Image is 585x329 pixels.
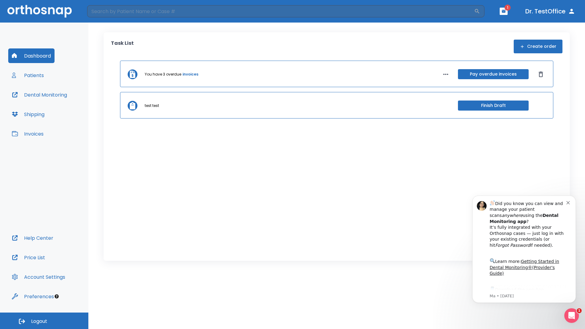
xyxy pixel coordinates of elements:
[8,289,58,304] button: Preferences
[8,126,47,141] button: Invoices
[111,40,134,53] p: Task List
[536,69,546,79] button: Dismiss
[577,308,582,313] span: 1
[8,87,71,102] button: Dental Monitoring
[87,5,474,17] input: Search by Patient Name or Case #
[31,318,47,325] span: Logout
[8,231,57,245] button: Help Center
[8,48,55,63] button: Dashboard
[27,99,103,130] div: Download the app: | ​ Let us know if you need help getting started!
[463,186,585,313] iframe: Intercom notifications message
[145,103,159,108] p: test test
[27,101,81,112] a: App Store
[523,6,578,17] button: Dr. TestOffice
[183,72,198,77] a: invoices
[458,101,529,111] button: Finish Draft
[8,68,48,83] button: Patients
[564,308,579,323] iframe: Intercom live chat
[7,5,72,17] img: Orthosnap
[145,72,181,77] p: You have 3 overdue
[103,13,108,18] button: Dismiss notification
[514,40,562,53] button: Create order
[505,5,511,11] span: 1
[54,294,59,299] div: Tooltip anchor
[27,107,103,112] p: Message from Ma, sent 2w ago
[8,250,49,265] button: Price List
[458,69,529,79] button: Pay overdue invoices
[8,270,69,284] button: Account Settings
[8,107,48,122] button: Shipping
